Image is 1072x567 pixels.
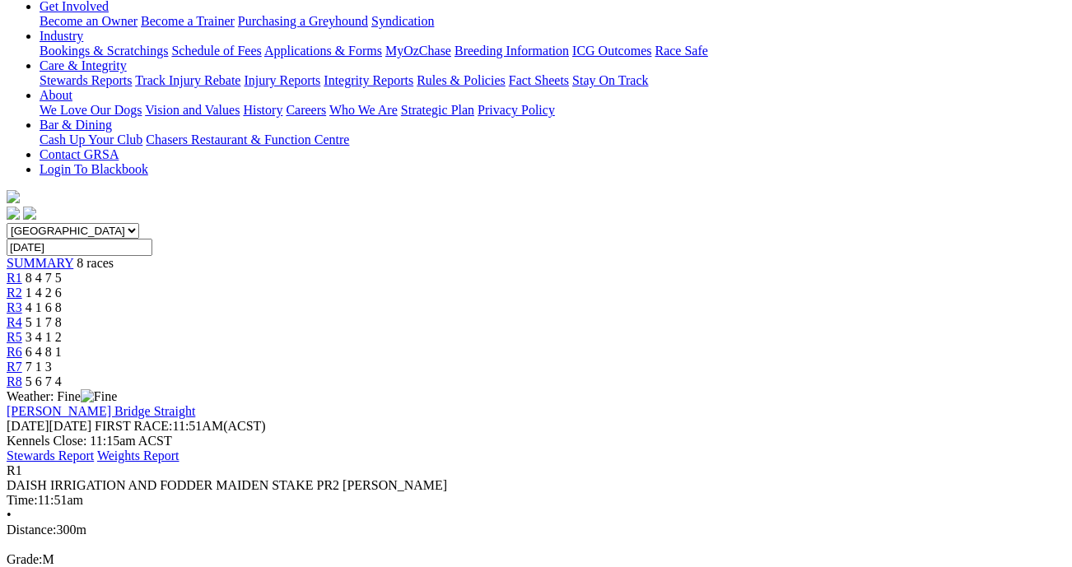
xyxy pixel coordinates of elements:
[7,360,22,374] a: R7
[26,330,62,344] span: 3 4 1 2
[40,44,168,58] a: Bookings & Scratchings
[26,286,62,300] span: 1 4 2 6
[26,271,62,285] span: 8 4 7 5
[7,286,22,300] a: R2
[40,14,137,28] a: Become an Owner
[264,44,382,58] a: Applications & Forms
[26,345,62,359] span: 6 4 8 1
[7,463,22,477] span: R1
[7,300,22,314] a: R3
[7,207,20,220] img: facebook.svg
[7,256,73,270] a: SUMMARY
[572,73,648,87] a: Stay On Track
[40,147,119,161] a: Contact GRSA
[324,73,413,87] a: Integrity Reports
[7,493,1065,508] div: 11:51am
[7,239,152,256] input: Select date
[40,44,1065,58] div: Industry
[95,419,266,433] span: 11:51AM(ACST)
[572,44,651,58] a: ICG Outcomes
[244,73,320,87] a: Injury Reports
[26,374,62,388] span: 5 6 7 4
[7,552,43,566] span: Grade:
[40,73,132,87] a: Stewards Reports
[7,552,1065,567] div: M
[26,360,52,374] span: 7 1 3
[7,434,1065,448] div: Kennels Close: 11:15am ACST
[329,103,398,117] a: Who We Are
[26,315,62,329] span: 5 1 7 8
[7,493,38,507] span: Time:
[97,448,179,462] a: Weights Report
[146,132,349,146] a: Chasers Restaurant & Function Centre
[243,103,282,117] a: History
[478,103,555,117] a: Privacy Policy
[509,73,569,87] a: Fact Sheets
[7,404,195,418] a: [PERSON_NAME] Bridge Straight
[7,448,94,462] a: Stewards Report
[40,162,148,176] a: Login To Blackbook
[40,118,112,132] a: Bar & Dining
[401,103,474,117] a: Strategic Plan
[141,14,235,28] a: Become a Trainer
[7,478,1065,493] div: DAISH IRRIGATION AND FODDER MAIDEN STAKE PR2 [PERSON_NAME]
[7,190,20,203] img: logo-grsa-white.png
[40,73,1065,88] div: Care & Integrity
[7,330,22,344] a: R5
[7,523,1065,537] div: 300m
[40,132,1065,147] div: Bar & Dining
[40,132,142,146] a: Cash Up Your Club
[7,315,22,329] a: R4
[7,345,22,359] a: R6
[95,419,172,433] span: FIRST RACE:
[40,58,127,72] a: Care & Integrity
[286,103,326,117] a: Careers
[7,419,91,433] span: [DATE]
[81,389,117,404] img: Fine
[371,14,434,28] a: Syndication
[26,300,62,314] span: 4 1 6 8
[7,271,22,285] a: R1
[7,374,22,388] a: R8
[40,103,142,117] a: We Love Our Dogs
[454,44,569,58] a: Breeding Information
[135,73,240,87] a: Track Injury Rebate
[40,88,72,102] a: About
[7,508,12,522] span: •
[7,523,56,537] span: Distance:
[417,73,506,87] a: Rules & Policies
[40,29,83,43] a: Industry
[385,44,451,58] a: MyOzChase
[23,207,36,220] img: twitter.svg
[77,256,114,270] span: 8 races
[171,44,261,58] a: Schedule of Fees
[145,103,240,117] a: Vision and Values
[655,44,707,58] a: Race Safe
[7,389,117,403] span: Weather: Fine
[238,14,368,28] a: Purchasing a Greyhound
[7,419,49,433] span: [DATE]
[40,103,1065,118] div: About
[40,14,1065,29] div: Get Involved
